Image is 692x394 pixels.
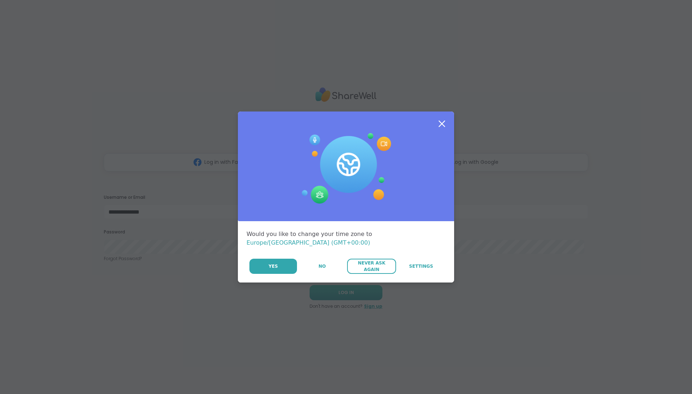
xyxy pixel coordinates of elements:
[269,263,278,270] span: Yes
[301,133,391,204] img: Session Experience
[319,263,326,270] span: No
[409,263,433,270] span: Settings
[249,259,297,274] button: Yes
[247,239,370,246] span: Europe/[GEOGRAPHIC_DATA] (GMT+00:00)
[397,259,445,274] a: Settings
[298,259,346,274] button: No
[347,259,396,274] button: Never Ask Again
[351,260,392,273] span: Never Ask Again
[247,230,445,247] div: Would you like to change your time zone to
